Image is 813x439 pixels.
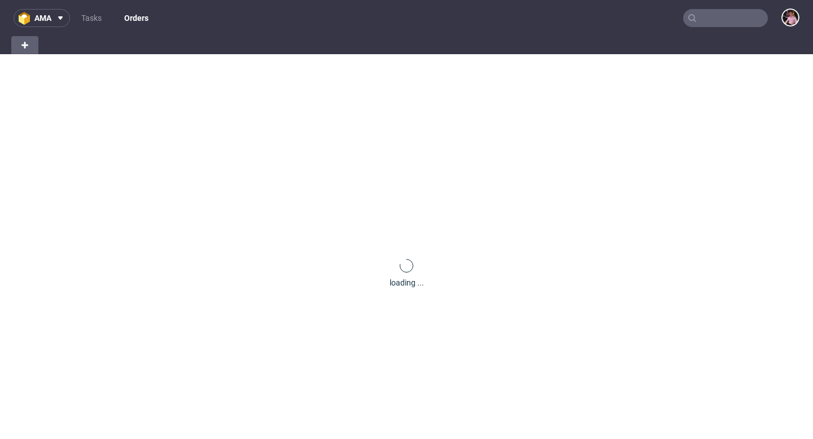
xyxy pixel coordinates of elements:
a: Orders [117,9,155,27]
img: logo [19,12,34,25]
a: Tasks [75,9,108,27]
button: ama [14,9,70,27]
img: Aleks Ziemkowski [783,10,798,25]
div: loading ... [390,277,424,288]
span: ama [34,14,51,22]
